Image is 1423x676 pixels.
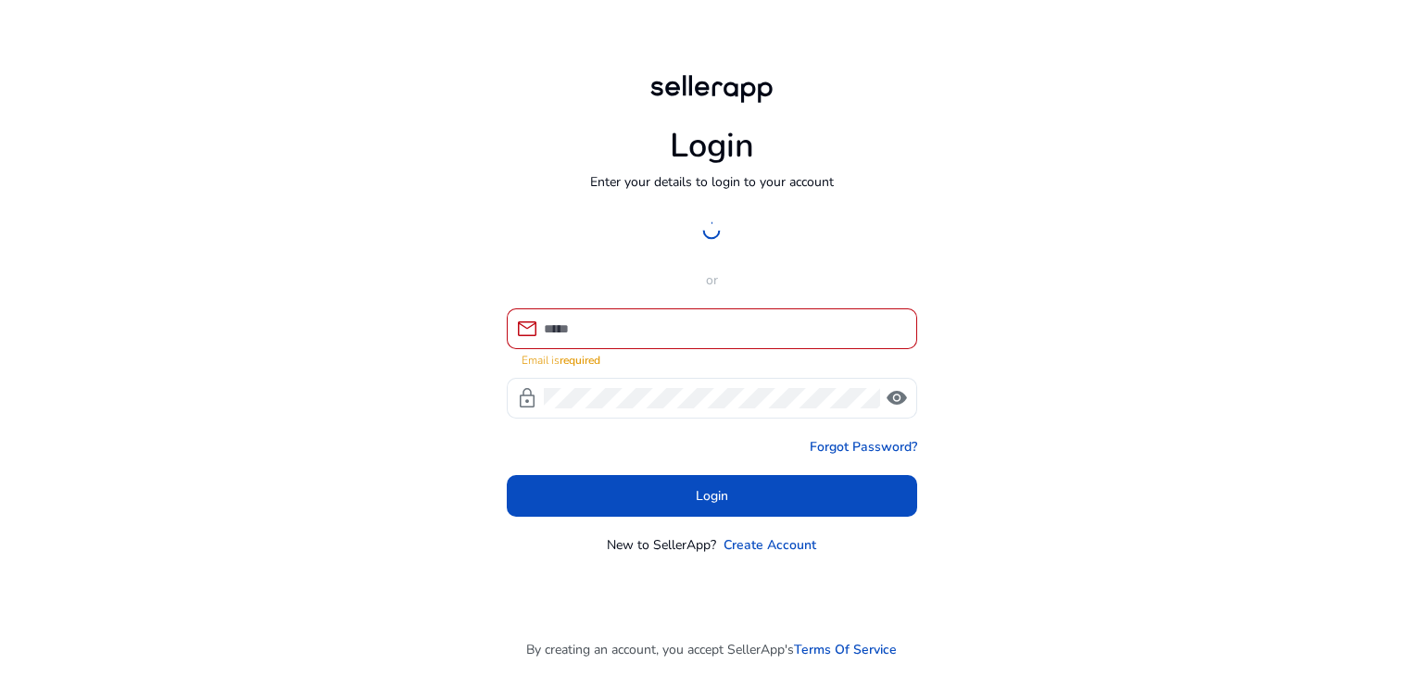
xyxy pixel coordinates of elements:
[724,535,816,555] a: Create Account
[886,387,908,409] span: visibility
[670,126,754,166] h1: Login
[516,387,538,409] span: lock
[507,475,917,517] button: Login
[810,437,917,457] a: Forgot Password?
[522,349,902,369] mat-error: Email is
[516,318,538,340] span: mail
[507,270,917,290] p: or
[560,353,600,368] strong: required
[696,486,728,506] span: Login
[590,172,834,192] p: Enter your details to login to your account
[607,535,716,555] p: New to SellerApp?
[794,640,897,659] a: Terms Of Service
